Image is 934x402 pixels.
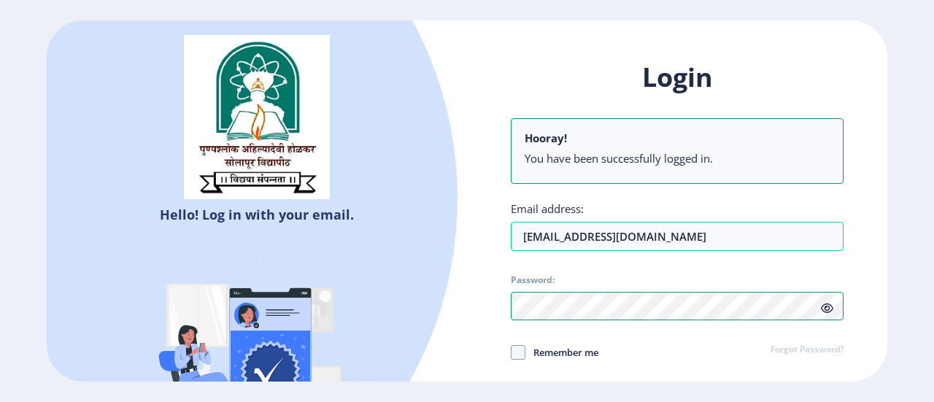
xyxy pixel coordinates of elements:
[525,131,567,145] b: Hooray!
[511,222,844,251] input: Email address
[511,274,555,286] label: Password:
[184,35,330,200] img: sulogo.png
[771,344,844,357] a: Forgot Password?
[525,151,830,166] li: You have been successfully logged in.
[511,201,584,216] label: Email address:
[525,344,598,361] span: Remember me
[511,60,844,95] h1: Login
